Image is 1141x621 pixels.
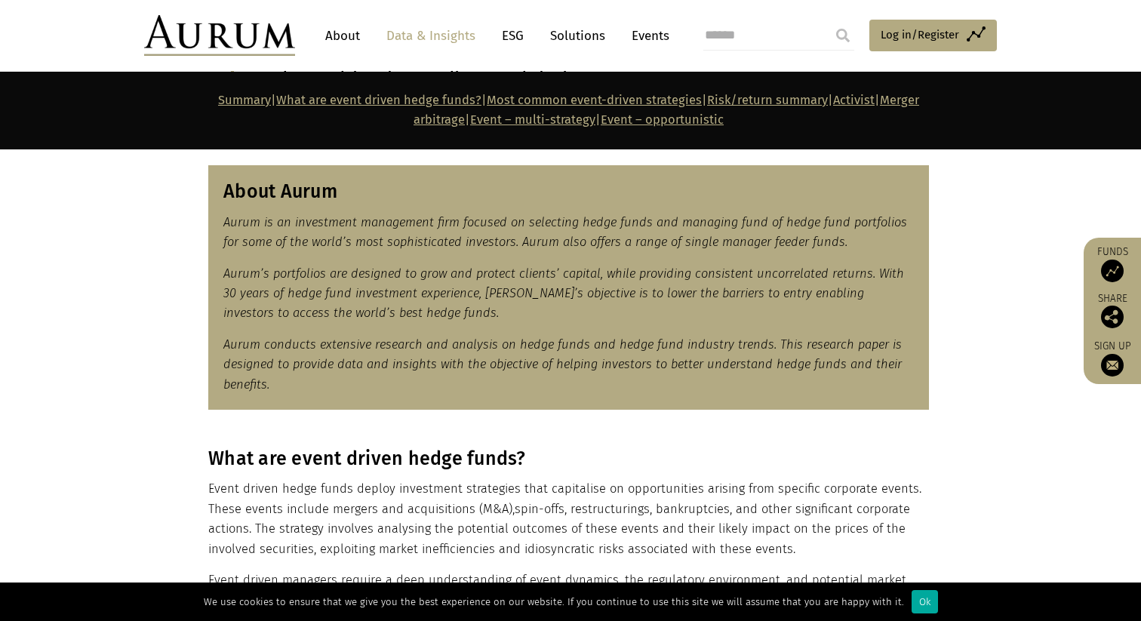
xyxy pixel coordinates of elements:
[833,93,875,107] a: Activist
[379,22,483,50] a: Data & Insights
[1101,306,1124,328] img: Share this post
[208,479,929,559] p: Event driven hedge funds deploy investment strategies that capitalise on opportunities arising fr...
[276,93,481,107] a: What are event driven hedge funds?
[869,20,997,51] a: Log in/Register
[223,180,914,203] h3: About Aurum
[624,22,669,50] a: Events
[828,20,858,51] input: Submit
[470,112,595,127] a: Event – multi-strategy
[1091,340,1133,377] a: Sign up
[223,215,907,249] em: Aurum is an investment management firm focused on selecting hedge funds and managing fund of hedg...
[543,22,613,50] a: Solutions
[318,22,368,50] a: About
[487,93,702,107] a: Most common event-driven strategies
[218,93,271,107] a: Summary
[218,93,919,127] strong: | | | | | | |
[881,26,959,44] span: Log in/Register
[223,337,902,392] em: Aurum conducts extensive research and analysis on hedge funds and hedge fund industry trends. Thi...
[208,447,929,470] h3: What are event driven hedge funds?
[912,590,938,613] div: Ok
[494,22,531,50] a: ESG
[515,502,564,516] span: spin-offs
[601,112,724,127] a: Event – opportunistic
[144,15,295,56] img: Aurum
[1101,354,1124,377] img: Sign up to our newsletter
[707,93,828,107] a: Risk/return summary
[1091,294,1133,328] div: Share
[1091,245,1133,282] a: Funds
[223,266,904,321] em: Aurum’s portfolios are designed to grow and protect clients’ capital, while providing consistent ...
[1101,260,1124,282] img: Access Funds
